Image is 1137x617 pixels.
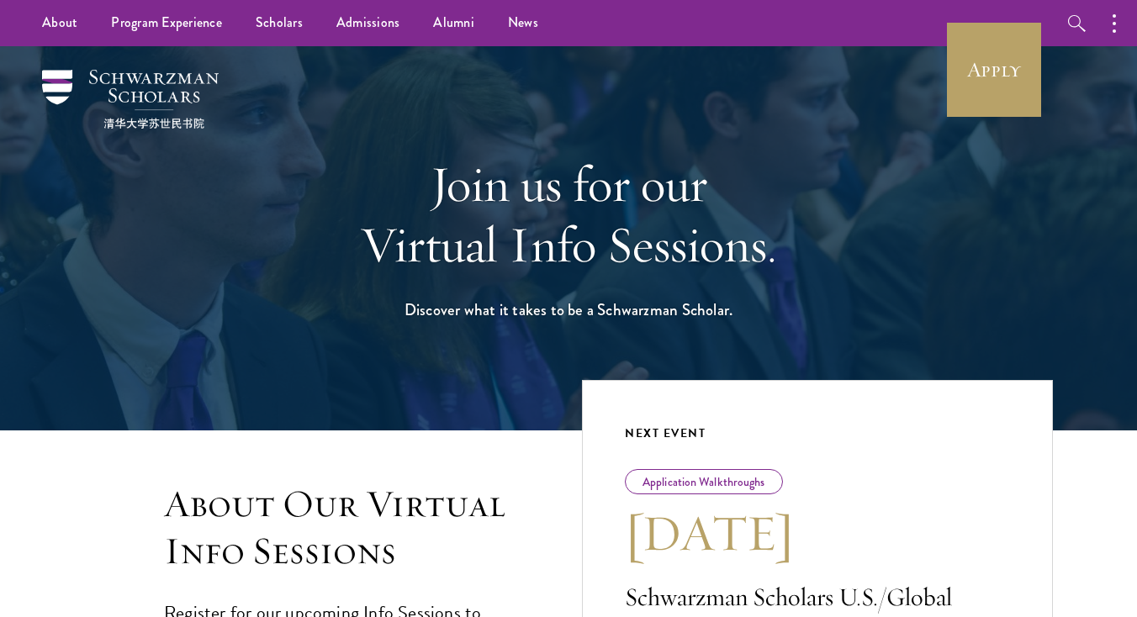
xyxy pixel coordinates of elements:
h3: [DATE] [625,503,1010,563]
div: Application Walkthroughs [625,469,783,494]
img: Schwarzman Scholars [42,70,219,129]
h3: About Our Virtual Info Sessions [164,481,515,575]
div: Next Event [625,423,1010,444]
h1: Join us for our Virtual Info Sessions. [278,154,859,275]
h1: Discover what it takes to be a Schwarzman Scholar. [278,296,859,324]
a: Apply [947,23,1041,117]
